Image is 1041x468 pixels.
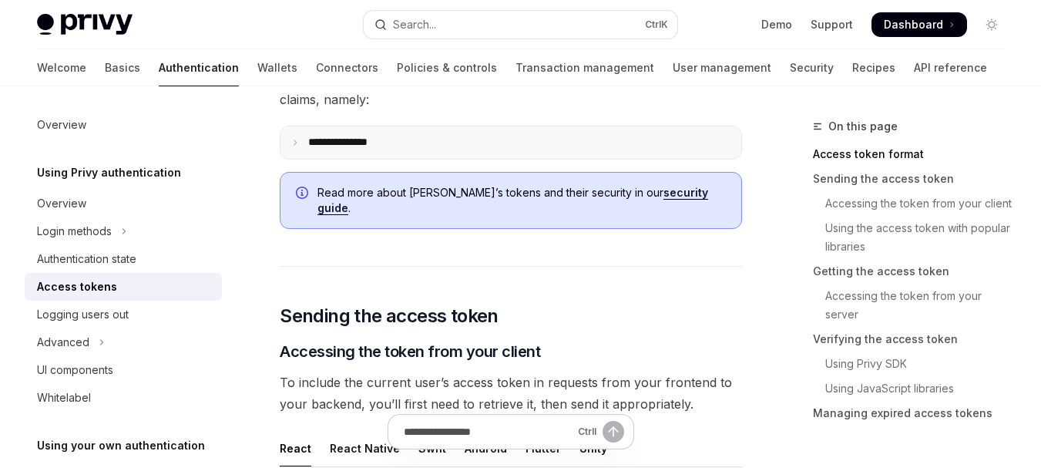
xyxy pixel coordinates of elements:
a: Accessing the token from your server [813,284,1016,327]
div: Overview [37,116,86,134]
a: Authentication state [25,245,222,273]
div: UI components [37,361,113,379]
a: Recipes [852,49,895,86]
div: Authentication state [37,250,136,268]
a: API reference [914,49,987,86]
a: Connectors [316,49,378,86]
a: Support [811,17,853,32]
h5: Using Privy authentication [37,163,181,182]
div: Access tokens [37,278,117,296]
a: Verifying the access token [813,327,1016,352]
span: On this page [828,117,898,136]
a: Whitelabel [25,384,222,412]
div: Logging users out [37,305,129,324]
span: Accessing the token from your client [280,341,540,362]
a: Transaction management [515,49,654,86]
a: Policies & controls [397,49,497,86]
a: Using JavaScript libraries [813,376,1016,401]
a: Getting the access token [813,259,1016,284]
button: Send message [603,421,624,443]
a: Welcome [37,49,86,86]
button: Toggle Advanced section [25,328,222,356]
button: Open search [364,11,678,39]
a: Logging users out [25,301,222,328]
a: Access token format [813,142,1016,167]
a: Using Privy SDK [813,352,1016,376]
div: Search... [393,15,436,34]
img: light logo [37,14,133,35]
svg: Info [296,187,311,202]
span: To include the current user’s access token in requests from your frontend to your backend, you’ll... [280,372,742,415]
a: Overview [25,111,222,139]
a: User management [673,49,771,86]
span: Dashboard [884,17,943,32]
a: Basics [105,49,140,86]
button: Toggle dark mode [979,12,1004,37]
a: Dashboard [871,12,967,37]
a: Authentication [159,49,239,86]
button: Toggle Login methods section [25,217,222,245]
a: Using the access token with popular libraries [813,216,1016,259]
a: Accessing the token from your client [813,191,1016,216]
a: Demo [761,17,792,32]
div: Overview [37,194,86,213]
span: Read more about [PERSON_NAME]’s tokens and their security in our . [317,185,726,216]
a: UI components [25,356,222,384]
a: Overview [25,190,222,217]
a: Managing expired access tokens [813,401,1016,426]
a: Sending the access token [813,167,1016,191]
span: Ctrl K [645,19,668,31]
a: Security [790,49,834,86]
a: Access tokens [25,273,222,301]
h5: Using your own authentication [37,436,205,455]
div: Login methods [37,222,112,241]
a: Wallets [257,49,297,86]
div: Whitelabel [37,389,91,407]
span: Sending the access token [280,304,499,328]
input: Ask a question... [404,415,572,449]
a: security guide [317,186,708,215]
div: Advanced [37,333,89,352]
